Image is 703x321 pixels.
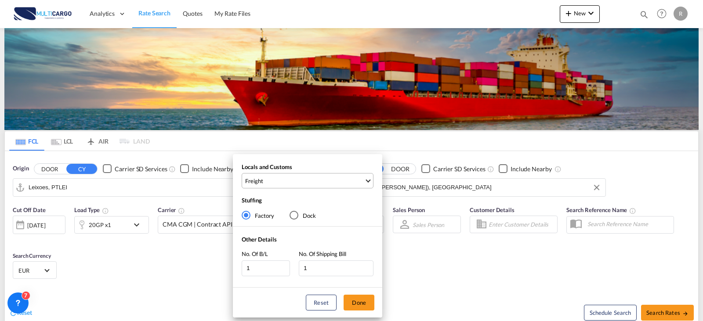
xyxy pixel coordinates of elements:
div: Freight [245,177,263,185]
button: Done [344,295,374,310]
span: Other Details [242,236,277,243]
md-radio-button: Factory [242,211,274,220]
span: Locals and Customs [242,163,292,170]
span: No. Of B/L [242,250,268,257]
input: No. Of Shipping Bill [299,260,373,276]
span: No. Of Shipping Bill [299,250,346,257]
md-select: Select Locals and Customs: Freight [242,173,373,188]
md-radio-button: Dock [290,211,316,220]
span: Stuffing [242,197,262,204]
input: No. Of B/L [242,260,290,276]
button: Reset [306,295,337,310]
